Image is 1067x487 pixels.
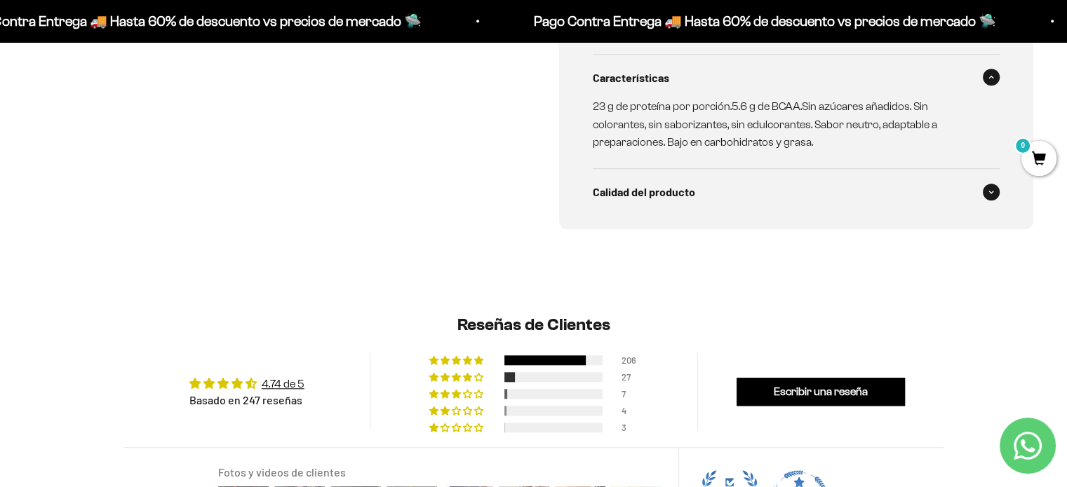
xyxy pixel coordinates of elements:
div: 206 [622,355,638,365]
summary: Calidad del producto [593,169,1000,215]
div: Average rating is 4.74 stars [189,376,304,392]
div: 3 [622,423,638,432]
div: 83% (206) reviews with 5 star rating [429,355,485,365]
mark: 0 [1014,137,1031,154]
a: 0 [1021,152,1056,167]
span: Características [593,69,669,87]
h2: Reseñas de Clientes [124,313,944,337]
a: 4.74 de 5 [262,378,304,390]
summary: Características [593,55,1000,101]
p: 23 g de proteína por porción.5.6 g de BCAA.Sin azúcares añadidos. Sin colorantes, sin saborizante... [593,97,984,151]
div: 1% (3) reviews with 1 star rating [429,423,485,432]
div: 4 [622,406,638,416]
a: Escribir una reseña [737,378,905,406]
p: Pago Contra Entrega 🚚 Hasta 60% de descuento vs precios de mercado 🛸 [531,10,993,32]
div: 3% (7) reviews with 3 star rating [429,389,485,399]
div: 27 [622,372,638,382]
div: 11% (27) reviews with 4 star rating [429,372,485,382]
div: Basado en 247 reseñas [189,392,304,408]
div: 2% (4) reviews with 2 star rating [429,406,485,416]
div: 7 [622,389,638,399]
div: Fotos y videos de clientes [218,465,662,480]
span: Calidad del producto [593,183,695,201]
